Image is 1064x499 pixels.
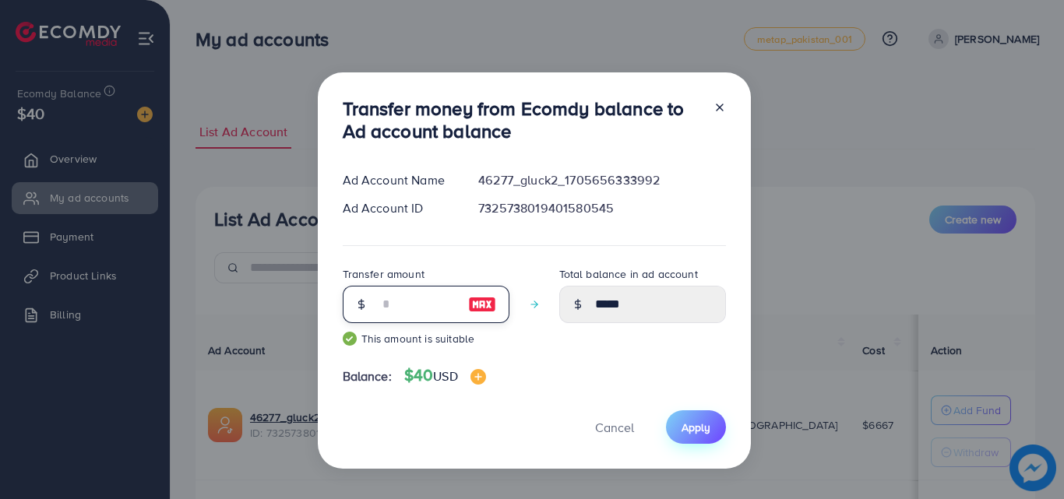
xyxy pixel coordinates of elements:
div: Ad Account ID [330,199,467,217]
span: Balance: [343,367,392,385]
img: image [468,295,496,314]
img: guide [343,332,357,346]
img: image [470,369,486,385]
label: Transfer amount [343,266,425,282]
div: Ad Account Name [330,171,467,189]
h4: $40 [404,366,486,385]
label: Total balance in ad account [559,266,698,282]
span: USD [433,367,457,385]
h3: Transfer money from Ecomdy balance to Ad account balance [343,97,701,142]
div: 46277_gluck2_1705656333992 [466,171,738,189]
small: This amount is suitable [343,331,509,346]
div: 7325738019401580545 [466,199,738,217]
span: Apply [682,420,710,435]
button: Apply [666,410,726,444]
span: Cancel [595,419,634,436]
button: Cancel [576,410,654,444]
